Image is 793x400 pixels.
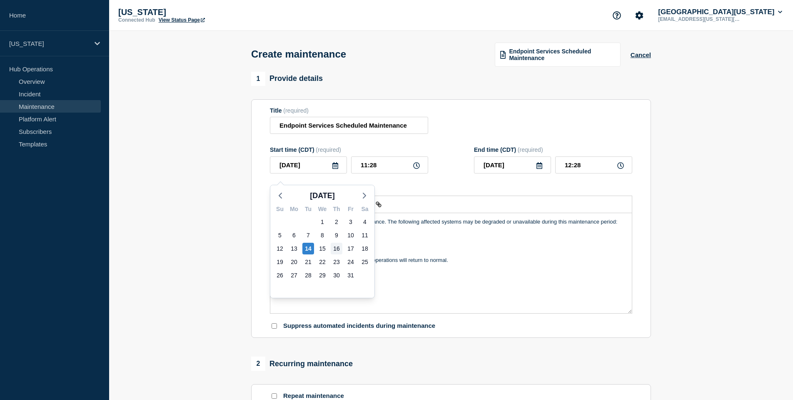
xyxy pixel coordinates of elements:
[358,204,372,215] div: Sa
[159,17,205,23] a: View Status Page
[474,146,632,153] div: End time (CDT)
[270,117,428,134] input: Title
[283,322,435,330] p: Suppress automated incidents during maintenance
[9,40,89,47] p: [US_STATE]
[500,51,506,58] img: template icon
[631,7,648,24] button: Account settings
[345,256,357,268] div: Friday, Oct 24, 2025
[301,204,315,215] div: Tu
[317,256,328,268] div: Wednesday, Oct 22, 2025
[251,357,265,371] span: 2
[555,156,632,174] input: HH:MM
[272,393,277,399] input: Repeat maintenance
[274,229,286,241] div: Sunday, Oct 5, 2025
[251,72,323,86] div: Provide details
[345,229,357,241] div: Friday, Oct 10, 2025
[274,256,286,268] div: Sunday, Oct 19, 2025
[251,357,353,371] div: Recurring maintenance
[329,204,344,215] div: Th
[317,216,328,228] div: Wednesday, Oct 1, 2025
[283,107,309,114] span: (required)
[283,392,344,400] p: Repeat maintenance
[331,269,342,281] div: Thursday, Oct 30, 2025
[351,156,428,174] input: HH:MM
[316,146,341,153] span: (required)
[274,243,286,254] div: Sunday, Oct 12, 2025
[277,218,626,226] p: EPS services are scheduled for maintenance. The following affected systems may be degraded or una...
[302,229,314,241] div: Tuesday, Oct 7, 2025
[509,48,615,61] span: Endpoint Services Scheduled Maintenance
[270,186,632,193] div: Message
[302,243,314,254] div: Tuesday, Oct 14, 2025
[656,16,743,22] p: [EMAIL_ADDRESS][US_STATE][DOMAIN_NAME]
[118,17,155,23] p: Connected Hub
[345,269,357,281] div: Friday, Oct 31, 2025
[359,216,371,228] div: Saturday, Oct 4, 2025
[474,156,551,174] input: YYYY-MM-DD
[307,189,338,202] button: [DATE]
[270,156,347,174] input: YYYY-MM-DD
[631,51,651,58] button: Cancel
[270,213,632,313] div: Message
[317,269,328,281] div: Wednesday, Oct 29, 2025
[251,72,265,86] span: 1
[373,199,384,209] button: Toggle link
[315,204,329,215] div: We
[288,243,300,254] div: Monday, Oct 13, 2025
[273,204,287,215] div: Su
[359,243,371,254] div: Saturday, Oct 18, 2025
[270,146,428,153] div: Start time (CDT)
[345,243,357,254] div: Friday, Oct 17, 2025
[331,229,342,241] div: Thursday, Oct 9, 2025
[317,229,328,241] div: Wednesday, Oct 8, 2025
[270,107,428,114] div: Title
[608,7,626,24] button: Support
[251,48,346,60] h1: Create maintenance
[359,229,371,241] div: Saturday, Oct 11, 2025
[310,189,335,202] span: [DATE]
[331,256,342,268] div: Thursday, Oct 23, 2025
[288,269,300,281] div: Monday, Oct 27, 2025
[656,8,784,16] button: [GEOGRAPHIC_DATA][US_STATE]
[277,257,626,264] p: Once maintenance is complete, service operations will return to normal.
[274,269,286,281] div: Sunday, Oct 26, 2025
[272,323,277,329] input: Suppress automated incidents during maintenance
[288,229,300,241] div: Monday, Oct 6, 2025
[118,8,285,17] p: [US_STATE]
[302,256,314,268] div: Tuesday, Oct 21, 2025
[331,243,342,254] div: Thursday, Oct 16, 2025
[288,256,300,268] div: Monday, Oct 20, 2025
[285,242,626,249] li: WSUS
[518,146,543,153] span: (required)
[331,216,342,228] div: Thursday, Oct 2, 2025
[317,243,328,254] div: Wednesday, Oct 15, 2025
[359,256,371,268] div: Saturday, Oct 25, 2025
[302,269,314,281] div: Tuesday, Oct 28, 2025
[345,216,357,228] div: Friday, Oct 3, 2025
[287,204,301,215] div: Mo
[344,204,358,215] div: Fr
[285,234,626,241] li: Workspace ONE (AirWatch)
